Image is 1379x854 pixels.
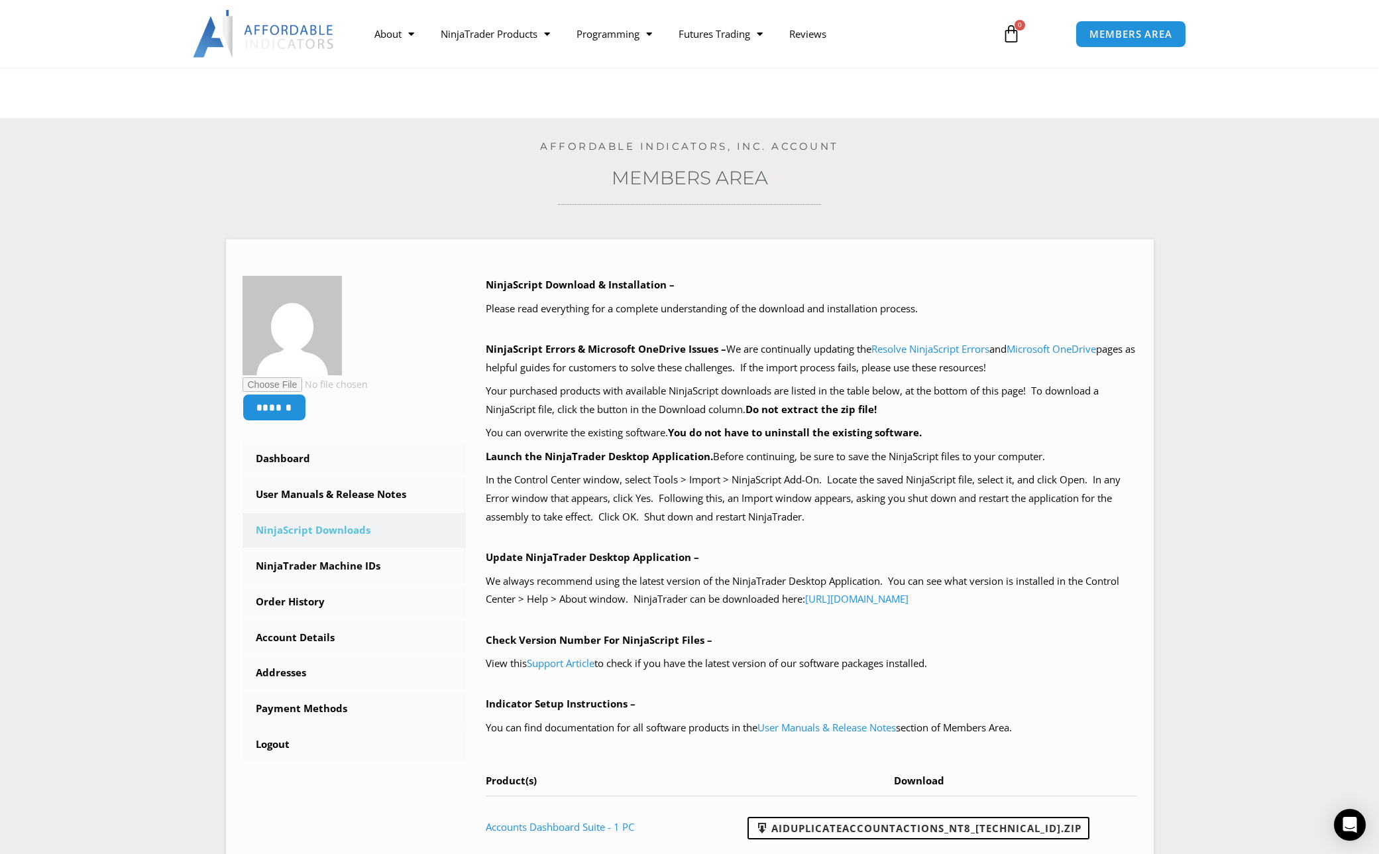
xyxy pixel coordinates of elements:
[527,656,594,670] a: Support Article
[361,19,987,49] nav: Menu
[243,276,342,375] img: 4498cd079c669b85faec9d007135e779e22293d983f6eee64029c8caea99c94f
[486,448,1137,466] p: Before continuing, be sure to save the NinjaScript files to your computer.
[486,382,1137,419] p: Your purchased products with available NinjaScript downloads are listed in the table below, at th...
[747,817,1089,839] a: AIDuplicateAccountActions_NT8_[TECHNICAL_ID].zip
[486,450,713,463] b: Launch the NinjaTrader Desktop Application.
[243,692,467,726] a: Payment Methods
[871,342,989,355] a: Resolve NinjaScript Errors
[486,774,537,787] span: Product(s)
[665,19,776,49] a: Futures Trading
[486,340,1137,377] p: We are continually updating the and pages as helpful guides for customers to solve these challeng...
[486,654,1137,673] p: View this to check if you have the latest version of our software packages installed.
[745,402,877,416] b: Do not extract the zip file!
[486,550,699,564] b: Update NinjaTrader Desktop Application –
[776,19,840,49] a: Reviews
[486,697,635,710] b: Indicator Setup Instructions –
[486,820,634,833] a: Accounts Dashboard Suite - 1 PC
[243,442,467,476] a: Dashboard
[486,719,1137,737] p: You can find documentation for all software products in the section of Members Area.
[1015,20,1025,30] span: 0
[243,442,467,762] nav: Account pages
[486,471,1137,526] p: In the Control Center window, select Tools > Import > NinjaScript Add-On. Locate the saved NinjaS...
[243,585,467,619] a: Order History
[486,278,675,291] b: NinjaScript Download & Installation –
[243,477,467,512] a: User Manuals & Release Notes
[486,424,1137,442] p: You can overwrite the existing software.
[193,10,335,58] img: LogoAI | Affordable Indicators – NinjaTrader
[243,727,467,762] a: Logout
[1089,29,1172,39] span: MEMBERS AREA
[668,426,922,439] b: You do not have to uninstall the existing software.
[361,19,427,49] a: About
[563,19,665,49] a: Programming
[1334,809,1366,841] div: Open Intercom Messenger
[243,656,467,690] a: Addresses
[486,342,726,355] b: NinjaScript Errors & Microsoft OneDrive Issues –
[982,15,1040,53] a: 0
[757,721,896,734] a: User Manuals & Release Notes
[486,572,1137,609] p: We always recommend using the latest version of the NinjaTrader Desktop Application. You can see ...
[805,592,909,605] a: [URL][DOMAIN_NAME]
[427,19,563,49] a: NinjaTrader Products
[540,140,839,152] a: Affordable Indicators, Inc. Account
[243,621,467,655] a: Account Details
[486,300,1137,318] p: Please read everything for a complete understanding of the download and installation process.
[1076,21,1186,48] a: MEMBERS AREA
[1007,342,1096,355] a: Microsoft OneDrive
[243,513,467,548] a: NinjaScript Downloads
[612,166,768,189] a: Members Area
[486,633,712,646] b: Check Version Number For NinjaScript Files –
[894,774,944,787] span: Download
[243,549,467,583] a: NinjaTrader Machine IDs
